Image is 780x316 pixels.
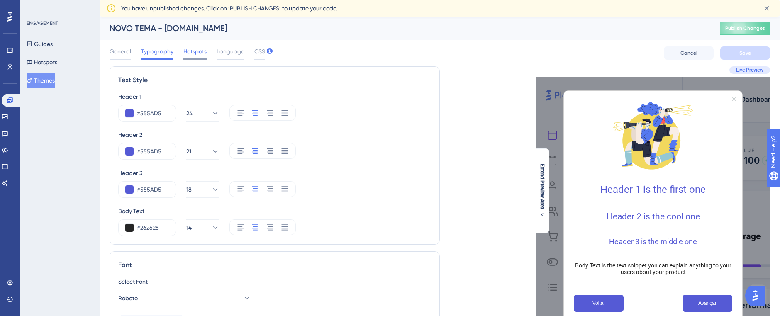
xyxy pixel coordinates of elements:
[27,55,57,70] button: Hotspots
[186,223,192,233] span: 14
[745,283,770,308] iframe: UserGuiding AI Assistant Launcher
[570,237,736,246] h3: Header 3 is the middle one
[570,211,736,221] h2: Header 2 is the cool one
[118,168,431,178] div: Header 3
[254,46,265,56] span: CSS
[682,295,732,312] button: Next
[27,73,55,88] button: Themes
[118,92,431,102] div: Header 1
[118,290,251,306] button: Roboto
[118,130,431,140] div: Header 2
[664,46,714,60] button: Cancel
[118,293,138,303] span: Roboto
[186,181,219,198] button: 18
[570,184,736,195] h1: Header 1 is the first one
[121,3,337,13] span: You have unpublished changes. Click on ‘PUBLISH CHANGES’ to update your code.
[183,46,207,56] span: Hotspots
[27,20,58,27] div: ENGAGEMENT
[27,36,53,51] button: Guides
[141,46,173,56] span: Typography
[732,97,736,101] div: Close Preview
[217,46,244,56] span: Language
[118,75,431,85] div: Text Style
[186,219,219,236] button: 14
[186,105,219,122] button: 24
[118,260,431,270] div: Font
[118,206,431,216] div: Body Text
[736,67,763,73] span: Live Preview
[186,185,192,194] span: 18
[680,50,697,56] span: Cancel
[720,22,770,35] button: Publish Changes
[118,277,431,287] div: Select Font
[720,46,770,60] button: Save
[612,94,695,177] img: Modal Media
[110,46,131,56] span: General
[536,163,549,218] button: Extend Preview Area
[570,262,736,275] p: Body Text is the text snippet you can explain anything to your users about your product
[110,22,700,34] div: NOVO TEMA - [DOMAIN_NAME]
[574,295,624,312] button: Previous
[186,143,219,160] button: 21
[539,163,546,209] span: Extend Preview Area
[186,108,193,118] span: 24
[186,146,191,156] span: 21
[739,50,751,56] span: Save
[19,2,52,12] span: Need Help?
[725,25,765,32] span: Publish Changes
